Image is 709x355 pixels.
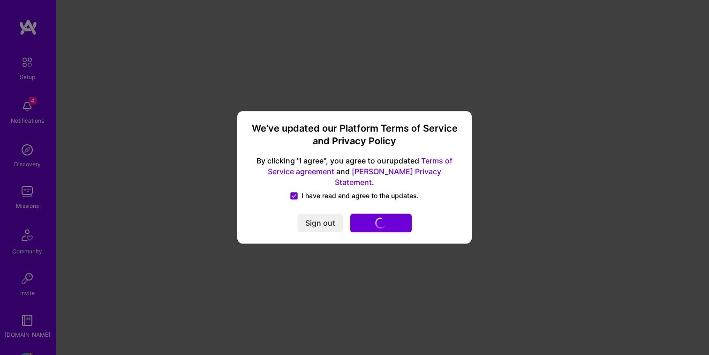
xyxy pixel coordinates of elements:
span: By clicking "I agree", you agree to our updated and . [249,155,460,188]
h3: We’ve updated our Platform Terms of Service and Privacy Policy [249,122,460,148]
a: [PERSON_NAME] Privacy Statement [335,167,441,187]
button: Sign out [298,214,343,233]
a: Terms of Service agreement [268,156,453,176]
span: I have read and agree to the updates. [302,192,419,201]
